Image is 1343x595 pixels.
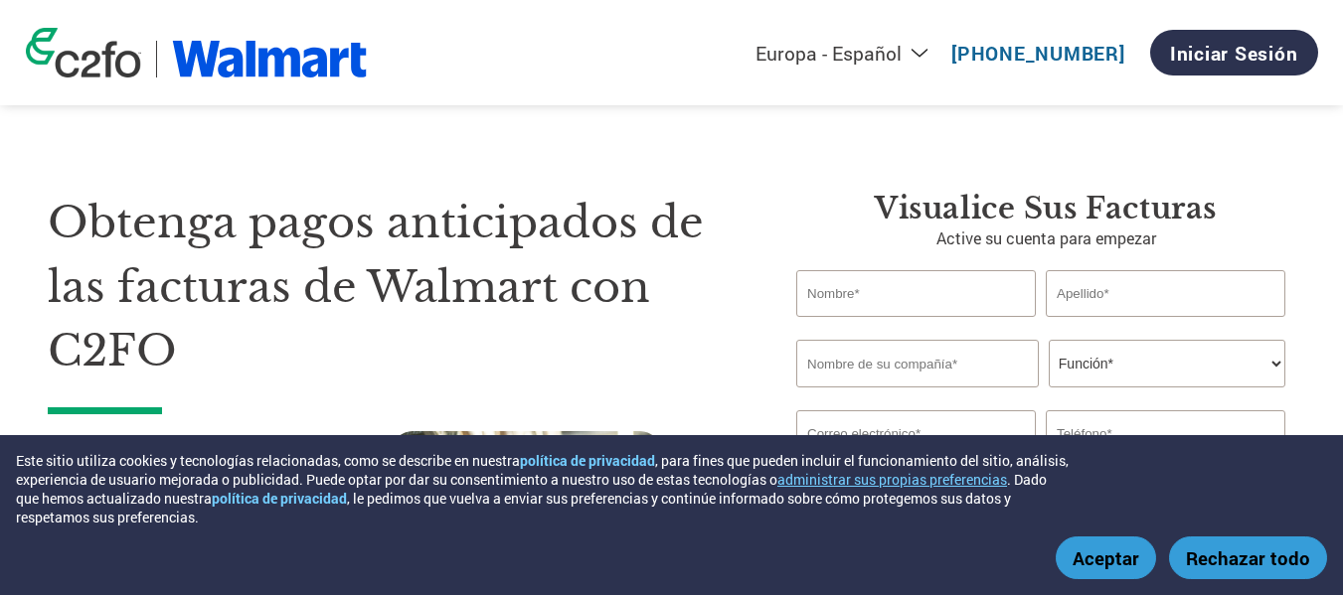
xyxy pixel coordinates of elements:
[1150,30,1318,75] a: Iniciar sesión
[16,451,1069,526] div: Este sitio utiliza cookies y tecnologías relacionadas, como se describe en nuestra , para fines q...
[777,470,1007,489] button: administrar sus propias preferencias
[1169,536,1327,579] button: Rechazar todo
[48,191,737,383] h1: Obtenga pagos anticipados de las facturas de Walmart con C2FO
[1056,536,1156,579] button: Aceptar
[796,340,1039,387] input: Nombre de su compañía*
[520,451,655,470] a: política de privacidad
[1046,270,1285,317] input: Apellido*
[796,319,1036,332] div: Invalid first name or first name is too long
[172,41,368,77] img: Walmart
[796,191,1295,226] h3: Visualice sus facturas
[26,28,141,77] img: c2fo logo
[212,489,347,508] a: política de privacidad
[1046,410,1285,457] input: Teléfono*
[796,410,1036,457] input: Invalid Email format
[1046,319,1285,332] div: Invalid last name or last name is too long
[796,270,1036,317] input: Nombre*
[796,389,1285,402] div: Invalid company name or company name is too long
[1049,340,1285,387] select: Title/Role
[951,41,1125,66] a: [PHONE_NUMBER]
[796,226,1295,250] p: Active su cuenta para empezar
